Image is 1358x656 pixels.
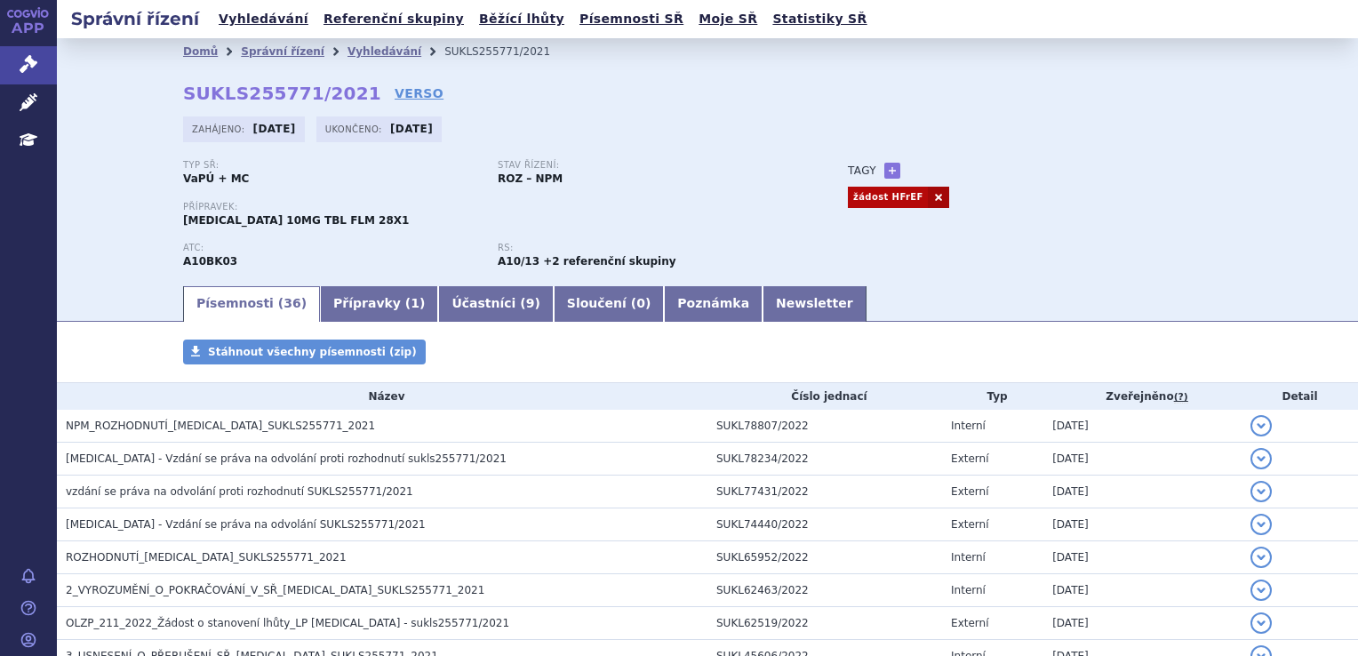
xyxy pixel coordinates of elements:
li: SUKLS255771/2021 [444,38,573,65]
span: 0 [636,296,645,310]
p: Přípravek: [183,202,812,212]
span: JARDIANCE - Vzdání se práva na odvolání SUKLS255771/2021 [66,518,426,531]
a: Účastníci (9) [438,286,553,322]
abbr: (?) [1174,391,1188,404]
a: Statistiky SŘ [767,7,872,31]
span: ROZHODNUTÍ_JARDIANCE_SUKLS255771_2021 [66,551,347,564]
p: Typ SŘ: [183,160,480,171]
a: Vyhledávání [213,7,314,31]
a: Sloučení (0) [554,286,664,322]
span: Interní [951,584,986,596]
a: Referenční skupiny [318,7,469,31]
strong: metformin a vildagliptin [498,255,539,268]
strong: +2 referenční skupiny [543,255,675,268]
a: Běžící lhůty [474,7,570,31]
a: VERSO [395,84,443,102]
td: SUKL62463/2022 [707,574,942,607]
span: Interní [951,551,986,564]
strong: SUKLS255771/2021 [183,83,381,104]
a: Písemnosti SŘ [574,7,689,31]
span: 9 [526,296,535,310]
strong: ROZ – NPM [498,172,563,185]
strong: EMPAGLIFLOZIN [183,255,237,268]
th: Název [57,383,707,410]
a: Newsletter [763,286,867,322]
span: 2_VYROZUMĚNÍ_O_POKRAČOVÁNÍ_V_SŘ_JARDIANCE_SUKLS255771_2021 [66,584,484,596]
a: Moje SŘ [693,7,763,31]
a: Poznámka [664,286,763,322]
h2: Správní řízení [57,6,213,31]
span: Externí [951,485,988,498]
td: SUKL78234/2022 [707,443,942,476]
a: Vyhledávání [347,45,421,58]
strong: VaPÚ + MC [183,172,249,185]
span: vzdání se práva na odvolání proti rozhodnutí SUKLS255771/2021 [66,485,413,498]
span: Externí [951,617,988,629]
a: Přípravky (1) [320,286,438,322]
span: 1 [411,296,419,310]
td: [DATE] [1043,541,1242,574]
td: SUKL65952/2022 [707,541,942,574]
button: detail [1250,612,1272,634]
a: + [884,163,900,179]
th: Číslo jednací [707,383,942,410]
th: Detail [1242,383,1358,410]
button: detail [1250,580,1272,601]
a: Písemnosti (36) [183,286,320,322]
button: detail [1250,514,1272,535]
p: Stav řízení: [498,160,795,171]
h3: Tagy [848,160,876,181]
span: OLZP_211_2022_Žádost o stanovení lhůty_LP JARDIANCE - sukls255771/2021 [66,617,509,629]
span: Ukončeno: [325,122,386,136]
span: Jardiance - Vzdání se práva na odvolání proti rozhodnutí sukls255771/2021 [66,452,507,465]
span: Zahájeno: [192,122,248,136]
span: Externí [951,518,988,531]
button: detail [1250,547,1272,568]
strong: [DATE] [390,123,433,135]
a: Správní řízení [241,45,324,58]
span: 36 [284,296,300,310]
td: [DATE] [1043,443,1242,476]
button: detail [1250,481,1272,502]
td: SUKL78807/2022 [707,410,942,443]
span: [MEDICAL_DATA] 10MG TBL FLM 28X1 [183,214,409,227]
td: [DATE] [1043,476,1242,508]
button: detail [1250,415,1272,436]
td: SUKL77431/2022 [707,476,942,508]
a: Stáhnout všechny písemnosti (zip) [183,340,426,364]
td: SUKL74440/2022 [707,508,942,541]
th: Typ [942,383,1043,410]
th: Zveřejněno [1043,383,1242,410]
td: [DATE] [1043,508,1242,541]
span: NPM_ROZHODNUTÍ_JARDIANCE_SUKLS255771_2021 [66,420,375,432]
strong: [DATE] [253,123,296,135]
span: Interní [951,420,986,432]
button: detail [1250,448,1272,469]
td: SUKL62519/2022 [707,607,942,640]
span: Externí [951,452,988,465]
p: RS: [498,243,795,253]
td: [DATE] [1043,574,1242,607]
a: žádost HFrEF [848,187,928,208]
td: [DATE] [1043,410,1242,443]
td: [DATE] [1043,607,1242,640]
p: ATC: [183,243,480,253]
a: Domů [183,45,218,58]
span: Stáhnout všechny písemnosti (zip) [208,346,417,358]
